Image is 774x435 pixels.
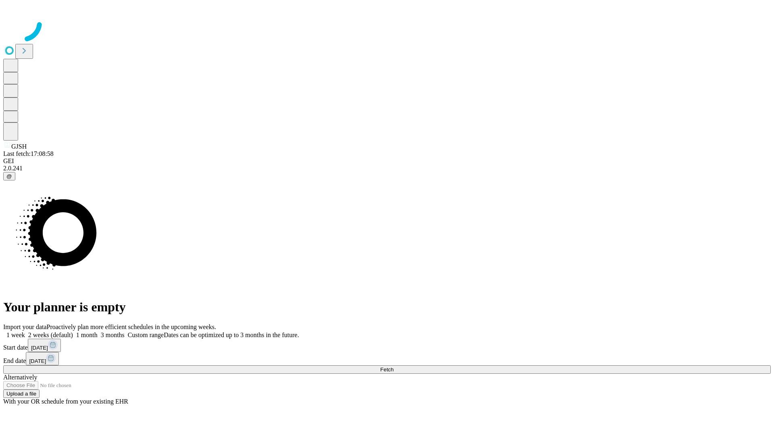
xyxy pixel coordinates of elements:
[31,345,48,351] span: [DATE]
[3,389,40,398] button: Upload a file
[3,172,15,180] button: @
[3,300,771,315] h1: Your planner is empty
[29,358,46,364] span: [DATE]
[3,374,37,381] span: Alternatively
[6,331,25,338] span: 1 week
[3,398,128,405] span: With your OR schedule from your existing EHR
[3,323,47,330] span: Import your data
[3,165,771,172] div: 2.0.241
[28,339,61,352] button: [DATE]
[380,367,393,373] span: Fetch
[28,331,73,338] span: 2 weeks (default)
[76,331,98,338] span: 1 month
[3,339,771,352] div: Start date
[3,150,54,157] span: Last fetch: 17:08:58
[11,143,27,150] span: GJSH
[101,331,125,338] span: 3 months
[3,352,771,365] div: End date
[6,173,12,179] span: @
[3,157,771,165] div: GEI
[3,365,771,374] button: Fetch
[128,331,164,338] span: Custom range
[26,352,59,365] button: [DATE]
[47,323,216,330] span: Proactively plan more efficient schedules in the upcoming weeks.
[164,331,299,338] span: Dates can be optimized up to 3 months in the future.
